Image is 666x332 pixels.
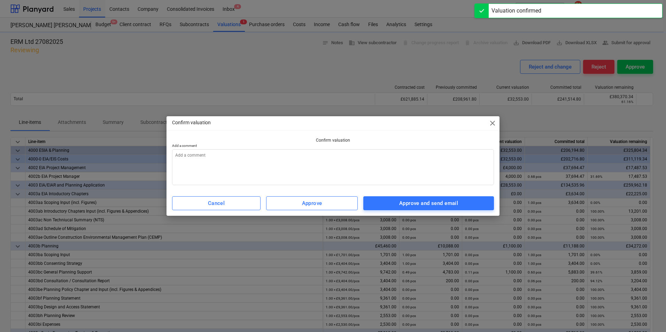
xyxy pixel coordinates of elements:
[302,199,322,208] div: Approve
[172,143,494,149] p: Add a comment
[208,199,225,208] div: Cancel
[488,119,497,127] span: close
[399,199,458,208] div: Approve and send email
[363,196,494,210] button: Approve and send email
[266,196,358,210] button: Approve
[172,196,261,210] button: Cancel
[172,119,211,126] p: Confirm valuation
[631,299,666,332] iframe: Chat Widget
[491,7,541,15] div: Valuation confirmed
[172,137,494,143] p: Confirm valuation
